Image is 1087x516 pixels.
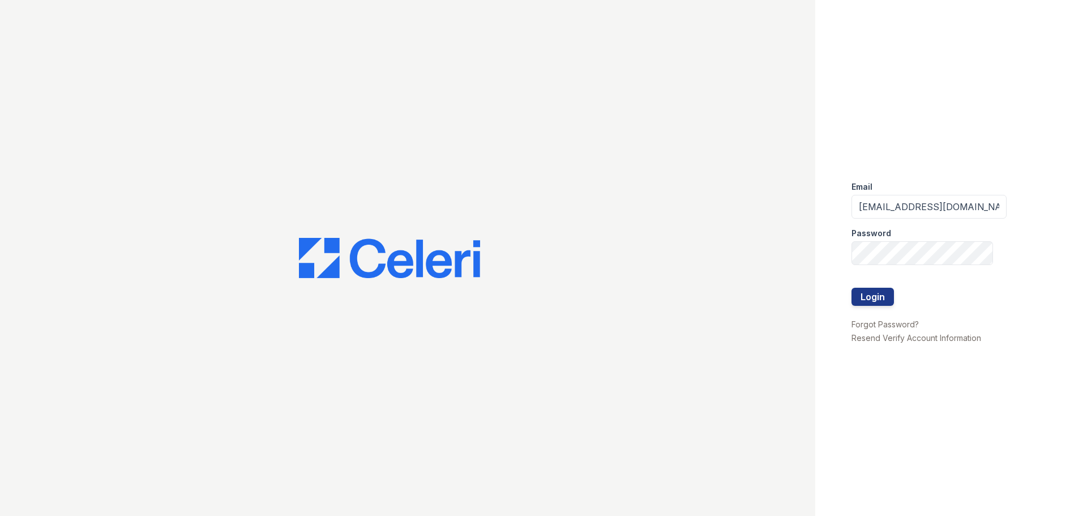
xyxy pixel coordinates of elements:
a: Forgot Password? [851,319,919,329]
a: Resend Verify Account Information [851,333,981,343]
button: Login [851,288,894,306]
label: Password [851,228,891,239]
label: Email [851,181,872,193]
img: CE_Logo_Blue-a8612792a0a2168367f1c8372b55b34899dd931a85d93a1a3d3e32e68fde9ad4.png [299,238,480,279]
